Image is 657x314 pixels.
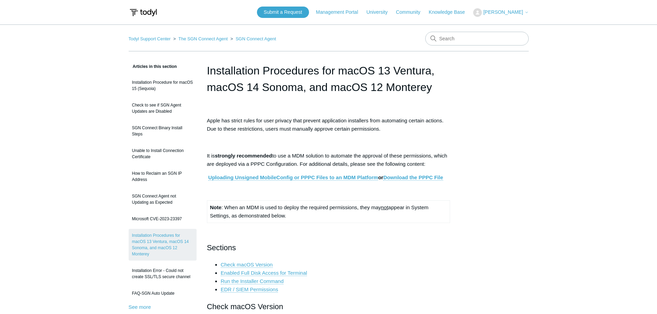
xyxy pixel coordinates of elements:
[366,9,394,16] a: University
[129,264,197,283] a: Installation Error - Could not create SSL/TLS secure channel
[129,36,171,41] a: Todyl Support Center
[221,270,307,276] a: Enabled Full Disk Access for Terminal
[129,229,197,261] a: Installation Procedures for macOS 13 Ventura, macOS 14 Sonoma, and macOS 12 Monterey
[129,167,197,186] a: How to Reclaim an SGN IP Address
[207,117,450,133] p: Apple has strict rules for user privacy that prevent application installers from automating certa...
[425,32,529,45] input: Search
[178,36,228,41] a: The SGN Connect Agent
[208,174,443,181] strong: or
[215,153,272,159] strong: strongly recommended
[429,9,472,16] a: Knowledge Base
[129,144,197,163] a: Unable to Install Connection Certificate
[207,62,450,95] h1: Installation Procedures for macOS 13 Ventura, macOS 14 Sonoma, and macOS 12 Monterey
[473,8,528,17] button: [PERSON_NAME]
[221,262,273,268] a: Check macOS Version
[129,304,151,310] a: See more
[129,99,197,118] a: Check to see if SGN Agent Updates are Disabled
[383,174,443,181] a: Download the PPPC File
[207,301,450,313] h2: Check macOS Version
[129,6,158,19] img: Todyl Support Center Help Center home page
[208,174,378,181] a: Uploading Unsigned MobileConfig or PPPC Files to an MDM Platform
[129,121,197,141] a: SGN Connect Binary Install Steps
[483,9,523,15] span: [PERSON_NAME]
[207,242,450,254] h2: Sections
[129,36,172,41] li: Todyl Support Center
[396,9,427,16] a: Community
[129,212,197,225] a: Microsoft CVE-2023-23397
[172,36,229,41] li: The SGN Connect Agent
[257,7,309,18] a: Submit a Request
[210,204,221,210] strong: Note
[316,9,365,16] a: Management Portal
[129,190,197,209] a: SGN Connect Agent not Updating as Expected
[129,287,197,300] a: FAQ-SGN Auto Update
[229,36,276,41] li: SGN Connect Agent
[221,278,284,284] a: Run the Installer Command
[129,76,197,95] a: Installation Procedure for macOS 15 (Sequoia)
[381,204,388,210] span: not
[207,152,450,168] p: It is to use a MDM solution to automate the approval of these permissions, which are deployed via...
[129,64,177,69] span: Articles in this section
[221,286,278,293] a: EDR / SIEM Permissions
[207,201,450,223] td: : When an MDM is used to deploy the required permissions, they may appear in System Settings, as ...
[236,36,276,41] a: SGN Connect Agent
